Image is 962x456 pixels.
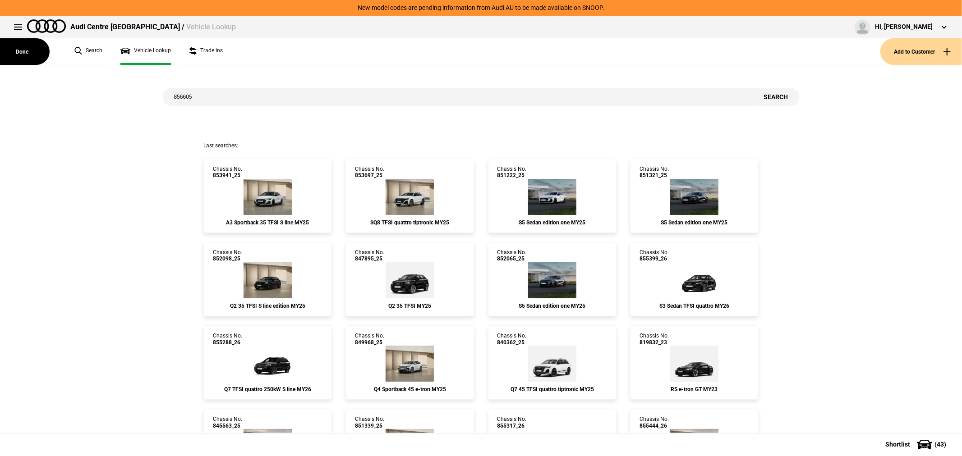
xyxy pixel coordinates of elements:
[213,303,322,309] div: Q2 35 TFSI S line edition MY25
[640,166,669,179] div: Chassis No.
[355,249,384,262] div: Chassis No.
[213,219,322,226] div: A3 Sportback 35 TFSI S line MY25
[355,423,384,429] span: 851339_25
[640,416,669,429] div: Chassis No.
[640,386,749,392] div: RS e-tron GT MY23
[528,262,576,298] img: Audi_FU2S5Y_25LE_GX_6Y6Y_PAH_9VS_PYH_3FP_(Nadin:_3FP_9VS_C88_PAH_PYH_SN8)_ext.png
[74,38,102,65] a: Search
[640,219,749,226] div: S5 Sedan edition one MY25
[497,386,607,392] div: Q7 45 TFSI quattro tiptronic MY25
[386,262,434,298] img: Audi_GAGBKG_25_YM_0E0E_3FB_4A3_4ZD_WA7_4E7_PXC_2JG_6H0_WA7B_C7M_(Nadin:_2JG_3FB_4A3_4E7_4ZD_6H0_C...
[70,22,236,32] div: Audi Centre [GEOGRAPHIC_DATA] /
[355,166,384,179] div: Chassis No.
[497,339,527,346] span: 840362_25
[497,333,527,346] div: Chassis No.
[528,179,576,215] img: Audi_FU2S5Y_25LE_GX_2Y2Y_PAH_9VS_QL5_PYH_3FP_(Nadin:_3FP_9VS_C85_PAH_PYH_QL5_SN8)_ext.png
[213,339,242,346] span: 855288_26
[355,333,384,346] div: Chassis No.
[640,172,669,178] span: 851321_25
[640,303,749,309] div: S3 Sedan TFSI quattro MY26
[27,19,66,33] img: audi.png
[355,172,384,178] span: 853697_25
[640,339,669,346] span: 819832_23
[213,416,242,429] div: Chassis No.
[640,423,669,429] span: 855444_26
[875,23,933,32] div: Hi, [PERSON_NAME]
[497,423,527,429] span: 855317_26
[240,346,295,382] img: Audi_4MQCX2_26_EI_0E0E_PAH_WA7_WC7_N0Q_54K_(Nadin:_54K_C99_N0Q_PAH_WA7_WC7)_ext.png
[497,166,527,179] div: Chassis No.
[203,142,238,149] span: Last searches:
[355,219,465,226] div: SQ8 TFSI quattro tiptronic MY25
[386,346,434,382] img: Audi_F4NA53_25_AO_2Y2Y_WA7_PY5_PYY_(Nadin:_C19_PY5_PYY_S7E_WA7)_ext.png
[244,179,292,215] img: Audi_8YFCYG_25_EI_2Y2Y_WBX_3FB_3L5_WXC_WXC-1_PWL_PY5_PYY_U35_(Nadin:_3FB_3L5_6FJ_C56_PWL_PY5_PYY_...
[667,262,722,298] img: Audi_8YMS5Y_26_EI_0E0E_6FA_0P6_4ZP_WXD_PYH_4GF_PG6_(Nadin:_0P6_4GF_4VN_4ZP_6FA_C58_PG6_PYH_S7K_WX...
[355,416,384,429] div: Chassis No.
[528,346,576,382] img: Audi_4MQAI1_25_MP_2Y2Y_WA9_PAH_F72_(Nadin:_C91_F72_PAH_S9S_WA9)_ext.png
[497,172,527,178] span: 851222_25
[934,441,946,447] span: ( 43 )
[213,386,322,392] div: Q7 TFSI quattro 250kW S line MY26
[213,166,242,179] div: Chassis No.
[120,38,171,65] a: Vehicle Lookup
[213,423,242,429] span: 845563_25
[497,416,527,429] div: Chassis No.
[640,249,669,262] div: Chassis No.
[640,255,669,262] span: 855399_26
[670,346,718,382] img: Audi_F83RH7_23_KH_0E0E_WA7_WA2_KB4_PEG_44I_(Nadin:_2PF_44I_73Q_C09_KB4_NW2_PEG_WA2_WA7)_ext.png
[355,339,384,346] span: 849968_25
[355,255,384,262] span: 847895_25
[872,433,962,456] button: Shortlist(43)
[244,262,292,298] img: Audi_GAGCKG_25_YM_0E0E_4A3_WA9_3FB_C8R_4E7_6H0_4ZP_(Nadin:_3FB_4A3_4E7_4ZP_6H0_C51_C8R_WA9)_ext.png
[497,255,527,262] span: 852065_25
[497,249,527,262] div: Chassis No.
[640,333,669,346] div: Chassis No.
[386,179,434,215] img: Audi_4MTSW1_25_UK_2Y2Y_PAH_WA2_6FJ_3S2_PL2_5MH_YYB_60I_(Nadin:_3S2_5MH_60I_6FJ_C96_PAH_PL2_WA2_YY...
[213,333,242,346] div: Chassis No.
[213,249,242,262] div: Chassis No.
[355,303,465,309] div: Q2 35 TFSI MY25
[213,255,242,262] span: 852098_25
[497,303,607,309] div: S5 Sedan edition one MY25
[189,38,223,65] a: Trade ins
[753,88,800,106] button: Search
[885,441,910,447] span: Shortlist
[163,88,753,106] input: Enter vehicle chassis number or other identifier.
[186,23,236,31] span: Vehicle Lookup
[880,38,962,65] button: Add to Customer
[355,386,465,392] div: Q4 Sportback 45 e-tron MY25
[497,219,607,226] div: S5 Sedan edition one MY25
[670,179,718,215] img: Audi_FU2S5Y_25LE_GX_0E0E_PAH_9VS_PYH_3FP_(Nadin:_3FP_9VS_C85_PAH_PYH_S2S_SN8)_ext.png
[213,172,242,178] span: 853941_25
